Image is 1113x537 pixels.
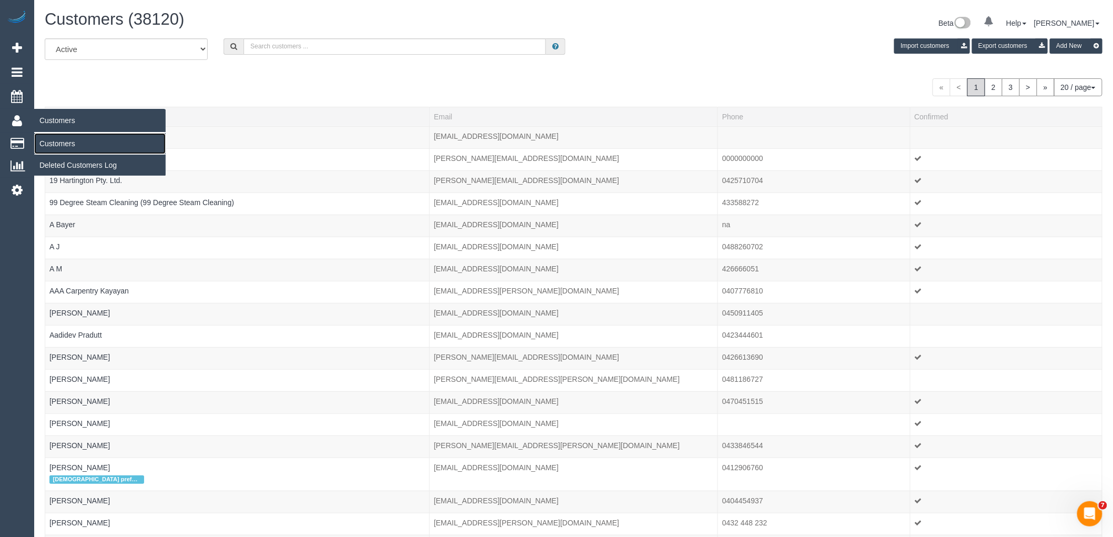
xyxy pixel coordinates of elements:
td: Name [45,347,430,369]
a: [PERSON_NAME] [49,397,110,406]
a: [PERSON_NAME] [49,419,110,428]
td: Email [429,458,717,491]
td: Phone [718,259,910,281]
div: Tags [49,208,425,210]
td: Name [45,513,430,535]
button: Add New [1050,38,1102,54]
td: Confirmed [910,513,1102,535]
td: Email [429,391,717,413]
td: Phone [718,391,910,413]
td: Confirmed [910,126,1102,148]
td: Email [429,303,717,325]
td: Phone [718,215,910,237]
span: [DEMOGRAPHIC_DATA] preferred [49,475,144,484]
td: Name [45,259,430,281]
div: Tags [49,407,425,409]
td: Phone [718,513,910,535]
td: Confirmed [910,369,1102,391]
a: [PERSON_NAME] [49,497,110,505]
img: New interface [954,17,971,31]
td: Phone [718,170,910,192]
a: Aadidev Pradutt [49,331,102,339]
button: 20 / page [1054,78,1102,96]
td: Name [45,126,430,148]
td: Email [429,126,717,148]
a: » [1037,78,1055,96]
div: Tags [49,384,425,387]
td: Confirmed [910,491,1102,513]
td: Email [429,148,717,170]
td: Confirmed [910,148,1102,170]
td: Phone [718,126,910,148]
div: Tags [49,230,425,232]
a: 99 Degree Steam Cleaning (99 Degree Steam Cleaning) [49,198,234,207]
td: Confirmed [910,237,1102,259]
button: Import customers [894,38,970,54]
div: Tags [49,451,425,453]
a: [PERSON_NAME] [49,375,110,383]
a: 19 Hartington Pty. Ltd. [49,176,122,185]
span: < [950,78,968,96]
td: Confirmed [910,303,1102,325]
div: Tags [49,141,425,144]
td: Phone [718,325,910,347]
td: Email [429,259,717,281]
td: Phone [718,458,910,491]
td: Name [45,170,430,192]
a: [PERSON_NAME] [49,463,110,472]
div: Tags [49,318,425,321]
div: Tags [49,164,425,166]
button: Export customers [972,38,1048,54]
td: Name [45,303,430,325]
div: Tags [49,296,425,299]
td: Name [45,237,430,259]
td: Phone [718,491,910,513]
td: Name [45,215,430,237]
div: Tags [49,528,425,531]
div: Tags [49,186,425,188]
a: > [1019,78,1037,96]
td: Phone [718,281,910,303]
a: Deleted Customers Log [34,155,166,176]
a: A Bayer [49,220,75,229]
td: Email [429,192,717,215]
a: Help [1006,19,1027,27]
td: Email [429,281,717,303]
span: Customers (38120) [45,10,184,28]
a: 2 [985,78,1003,96]
td: Email [429,413,717,435]
a: [PERSON_NAME] [1034,19,1100,27]
span: 1 [967,78,985,96]
td: Email [429,347,717,369]
td: Name [45,325,430,347]
div: Tags [49,429,425,431]
td: Confirmed [910,215,1102,237]
td: Name [45,391,430,413]
a: Automaid Logo [6,11,27,25]
div: Tags [49,473,425,487]
td: Phone [718,413,910,435]
div: Tags [49,362,425,365]
td: Email [429,369,717,391]
div: Tags [49,252,425,255]
td: Confirmed [910,325,1102,347]
div: Tags [49,340,425,343]
th: Confirmed [910,107,1102,126]
td: Email [429,513,717,535]
a: A M [49,265,62,273]
td: Phone [718,192,910,215]
div: Tags [49,506,425,509]
th: Phone [718,107,910,126]
input: Search customers ... [244,38,546,55]
td: Name [45,413,430,435]
iframe: Intercom live chat [1077,501,1102,526]
td: Email [429,170,717,192]
th: Name [45,107,430,126]
td: Confirmed [910,192,1102,215]
th: Email [429,107,717,126]
td: Phone [718,148,910,170]
a: 3 [1002,78,1020,96]
span: 7 [1099,501,1107,510]
td: Confirmed [910,435,1102,458]
a: [PERSON_NAME] [49,353,110,361]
